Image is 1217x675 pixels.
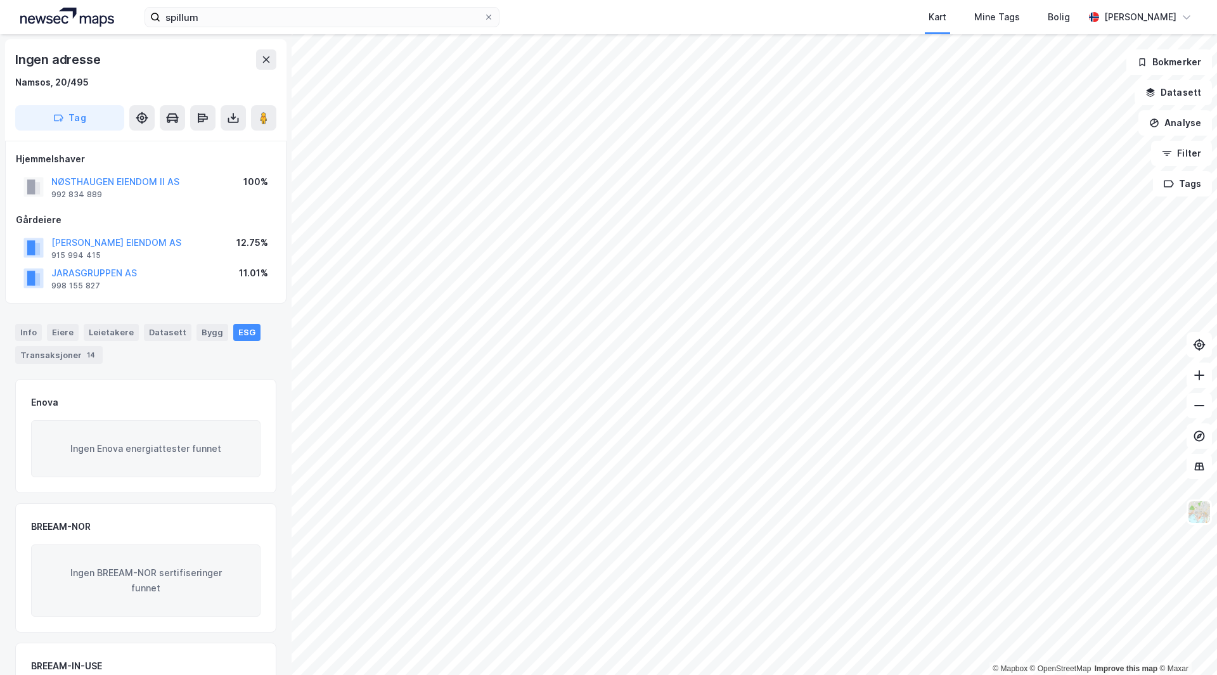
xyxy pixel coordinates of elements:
[84,324,139,340] div: Leietakere
[974,10,1020,25] div: Mine Tags
[1135,80,1212,105] button: Datasett
[1126,49,1212,75] button: Bokmerker
[15,49,103,70] div: Ingen adresse
[47,324,79,340] div: Eiere
[1048,10,1070,25] div: Bolig
[196,324,228,340] div: Bygg
[1095,664,1157,673] a: Improve this map
[15,105,124,131] button: Tag
[1151,141,1212,166] button: Filter
[243,174,268,190] div: 100%
[1030,664,1091,673] a: OpenStreetMap
[31,544,261,617] div: Ingen BREEAM-NOR sertifiseringer funnet
[51,250,101,260] div: 915 994 415
[1154,614,1217,675] div: Kontrollprogram for chat
[1138,110,1212,136] button: Analyse
[929,10,946,25] div: Kart
[160,8,484,27] input: Søk på adresse, matrikkel, gårdeiere, leietakere eller personer
[236,235,268,250] div: 12.75%
[31,395,58,410] div: Enova
[15,75,89,90] div: Namsos, 20/495
[1104,10,1176,25] div: [PERSON_NAME]
[239,266,268,281] div: 11.01%
[1153,171,1212,196] button: Tags
[15,346,103,364] div: Transaksjoner
[84,349,98,361] div: 14
[16,212,276,228] div: Gårdeiere
[1187,500,1211,524] img: Z
[51,281,100,291] div: 998 155 827
[1154,614,1217,675] iframe: Chat Widget
[16,151,276,167] div: Hjemmelshaver
[993,664,1027,673] a: Mapbox
[233,324,261,340] div: ESG
[144,324,191,340] div: Datasett
[20,8,114,27] img: logo.a4113a55bc3d86da70a041830d287a7e.svg
[15,324,42,340] div: Info
[31,420,261,477] div: Ingen Enova energiattester funnet
[51,190,102,200] div: 992 834 889
[31,659,102,674] div: BREEAM-IN-USE
[31,519,91,534] div: BREEAM-NOR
